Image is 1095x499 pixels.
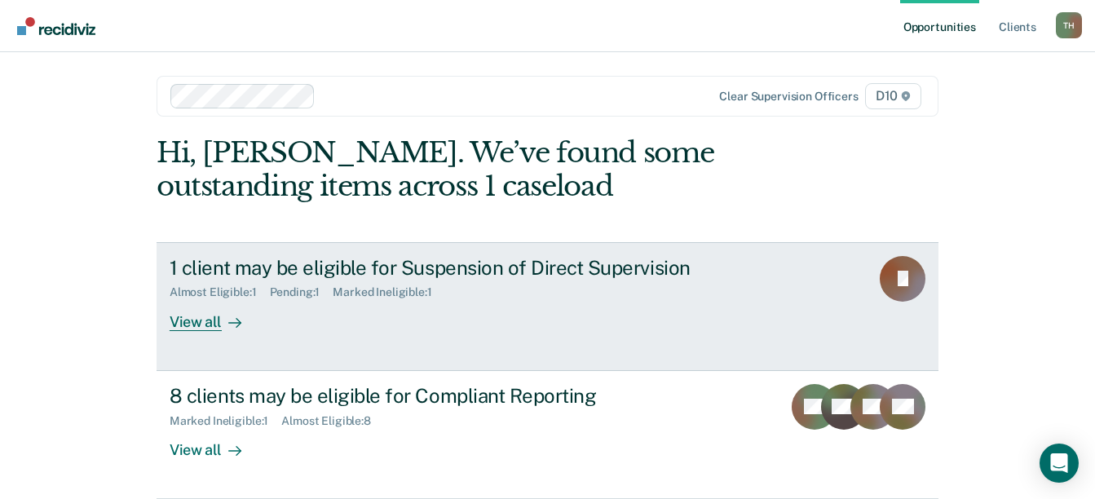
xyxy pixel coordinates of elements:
[333,285,444,299] div: Marked Ineligible : 1
[865,83,921,109] span: D10
[1056,12,1082,38] div: T H
[719,90,858,104] div: Clear supervision officers
[170,256,742,280] div: 1 client may be eligible for Suspension of Direct Supervision
[1056,12,1082,38] button: Profile dropdown button
[1040,444,1079,483] div: Open Intercom Messenger
[157,136,782,203] div: Hi, [PERSON_NAME]. We’ve found some outstanding items across 1 caseload
[157,371,938,499] a: 8 clients may be eligible for Compliant ReportingMarked Ineligible:1Almost Eligible:8View all
[157,242,938,371] a: 1 client may be eligible for Suspension of Direct SupervisionAlmost Eligible:1Pending:1Marked Ine...
[170,427,261,459] div: View all
[170,285,270,299] div: Almost Eligible : 1
[170,299,261,331] div: View all
[17,17,95,35] img: Recidiviz
[281,414,384,428] div: Almost Eligible : 8
[270,285,333,299] div: Pending : 1
[170,414,281,428] div: Marked Ineligible : 1
[170,384,742,408] div: 8 clients may be eligible for Compliant Reporting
